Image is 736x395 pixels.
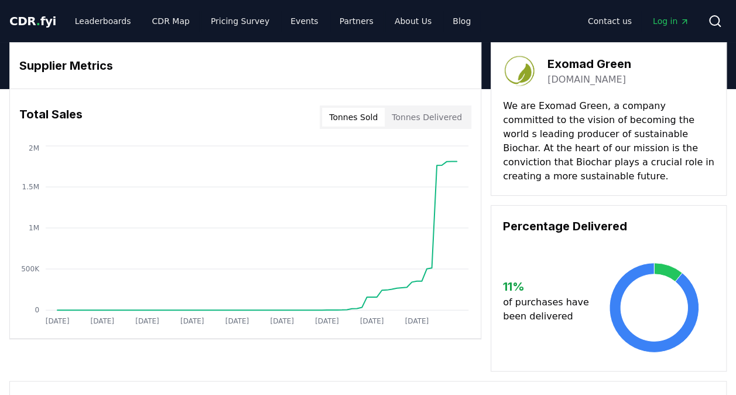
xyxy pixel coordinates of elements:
nav: Main [578,11,699,32]
tspan: [DATE] [360,317,384,325]
img: Exomad Green-logo [503,55,536,87]
tspan: [DATE] [90,317,114,325]
tspan: [DATE] [315,317,339,325]
h3: Percentage Delivered [503,217,714,235]
a: About Us [385,11,441,32]
tspan: 2M [29,144,39,152]
span: Log in [653,15,689,27]
h3: Exomad Green [547,55,631,73]
tspan: 500K [21,265,40,273]
tspan: [DATE] [405,317,429,325]
a: Events [281,11,327,32]
span: CDR fyi [9,14,56,28]
span: . [36,14,40,28]
nav: Main [66,11,480,32]
p: of purchases have been delivered [503,295,594,324]
button: Tonnes Delivered [385,108,469,127]
tspan: 1.5M [22,183,39,191]
a: CDR.fyi [9,13,56,29]
h3: Supplier Metrics [19,57,471,74]
tspan: [DATE] [270,317,294,325]
button: Tonnes Sold [322,108,385,127]
p: We are Exomad Green, a company committed to the vision of becoming the world s leading producer o... [503,99,714,183]
a: Pricing Survey [201,11,279,32]
a: Partners [330,11,383,32]
a: Leaderboards [66,11,141,32]
tspan: [DATE] [46,317,70,325]
tspan: [DATE] [180,317,204,325]
tspan: [DATE] [225,317,249,325]
a: Log in [643,11,699,32]
a: CDR Map [143,11,199,32]
a: Contact us [578,11,641,32]
a: Blog [443,11,480,32]
tspan: [DATE] [135,317,159,325]
h3: Total Sales [19,105,83,129]
a: [DOMAIN_NAME] [547,73,626,87]
tspan: 1M [29,224,39,232]
h3: 11 % [503,278,594,295]
tspan: 0 [35,306,39,314]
